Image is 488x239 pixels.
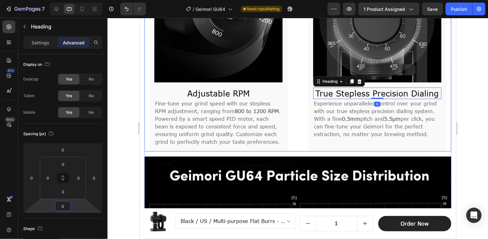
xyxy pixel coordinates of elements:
div: Open Intercom Messenger [466,208,482,223]
span: . Powered by a smart speed PID motor, each bean is exposed to consistent force and speed, ensurin... [15,90,141,127]
button: 7 [3,3,48,15]
div: Tablet [23,93,34,99]
h2: True Stepless Precision Dialing [174,70,302,81]
span: Yes [66,93,72,99]
strong: 0.5mm [202,98,221,104]
div: 450 [6,68,15,73]
p: Settings [32,39,49,46]
button: Publish [446,3,472,15]
span: Yes [66,76,72,82]
button: Save [422,3,443,15]
div: Shape [23,225,44,233]
span: No [89,110,94,115]
input: 0px [57,159,70,169]
input: 0px [43,173,53,183]
span: Experience unparalleled control over your grind with our true stepless precision dialing system. ... [174,82,297,104]
div: Publish [451,6,467,12]
button: increment [218,198,233,213]
strong: 5.5μm [244,98,261,104]
span: pitch and [221,98,244,104]
span: Yes [66,110,72,115]
span: Need republishing [247,6,280,12]
div: Order Now [261,203,289,209]
div: Heading [181,61,199,66]
input: 0px [74,173,83,183]
div: Mobile [23,110,35,115]
input: quantity [176,198,218,213]
button: decrement [160,198,176,213]
div: Desktop [23,76,38,82]
div: Spacing (px) [23,130,55,138]
input: 0 [89,173,99,183]
div: Rich Text Editor. Editing area: main [15,81,143,128]
span: Save [427,6,438,12]
button: Order Now [239,198,312,214]
h2: Adjustable RPM [15,70,143,81]
p: Advanced [63,39,85,46]
p: 7 [42,5,45,13]
iframe: Design area [140,18,456,239]
div: Display on [23,60,51,69]
span: / [193,6,195,12]
span: Fine-tune your grind speed with our stepless RPM adjustment, ranging from [15,82,130,96]
span: No [89,76,94,82]
p: Heading [31,23,100,30]
span: No [89,93,94,99]
span: 1 product assigned [364,6,405,12]
div: Beta [5,117,15,122]
span: Geimori GU64 [196,6,226,12]
input: 0 [56,145,69,155]
button: 1 product assigned [358,3,419,15]
span: per click, you can fine-tune your Geimori for the perfect extraction, no matter your brewing method. [174,98,295,119]
div: Undo/Redo [120,3,146,15]
input: 0 [27,173,36,183]
input: 0px [57,187,70,197]
strong: 800 to 1200 RPM [95,90,139,96]
input: 0 [56,201,69,211]
div: 0 [234,84,241,89]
